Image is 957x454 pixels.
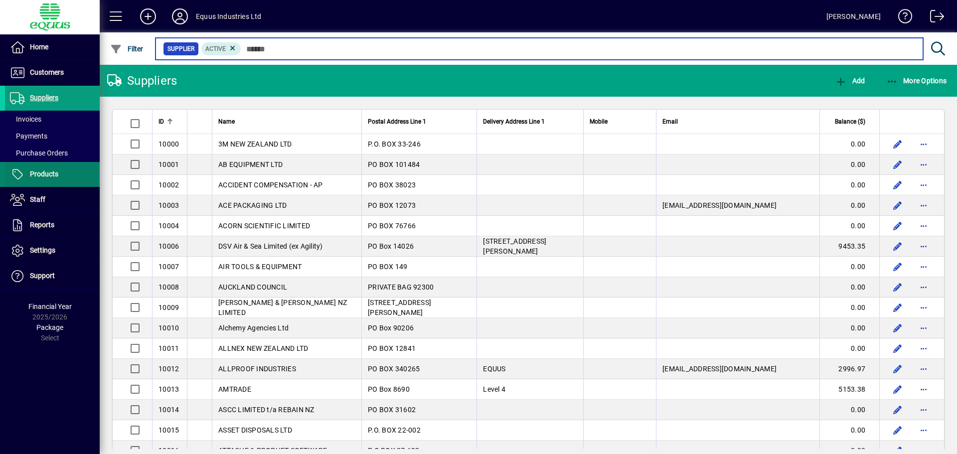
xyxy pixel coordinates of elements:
a: Support [5,264,100,289]
td: 5153.38 [819,379,879,400]
span: AMTRADE [218,385,251,393]
a: Payments [5,128,100,145]
span: 3M NEW ZEALAND LTD [218,140,292,148]
div: Name [218,116,355,127]
td: 0.00 [819,420,879,441]
button: Edit [890,218,906,234]
span: Mobile [590,116,608,127]
span: [EMAIL_ADDRESS][DOMAIN_NAME] [662,201,777,209]
span: PO BOX 12841 [368,344,416,352]
span: PO Box 8690 [368,385,410,393]
span: PO BOX 76766 [368,222,416,230]
div: Suppliers [107,73,177,89]
div: Equus Industries Ltd [196,8,262,24]
button: More options [916,320,932,336]
td: 9453.35 [819,236,879,257]
span: Reports [30,221,54,229]
span: Add [835,77,865,85]
span: 10006 [159,242,179,250]
td: 2996.97 [819,359,879,379]
span: [STREET_ADDRESS][PERSON_NAME] [368,299,431,316]
button: More options [916,177,932,193]
span: Balance ($) [835,116,865,127]
span: 10003 [159,201,179,209]
span: 10008 [159,283,179,291]
span: Delivery Address Line 1 [483,116,545,127]
button: Edit [890,238,906,254]
span: [STREET_ADDRESS][PERSON_NAME] [483,237,546,255]
span: 10015 [159,426,179,434]
button: Filter [108,40,146,58]
span: Name [218,116,235,127]
button: More options [916,361,932,377]
button: Edit [890,156,906,172]
span: 10013 [159,385,179,393]
span: PO BOX 149 [368,263,408,271]
button: Edit [890,136,906,152]
span: 10007 [159,263,179,271]
span: PO BOX 101484 [368,160,420,168]
button: Edit [890,381,906,397]
button: More options [916,422,932,438]
span: 10004 [159,222,179,230]
div: [PERSON_NAME] [826,8,881,24]
mat-chip: Activation Status: Active [201,42,241,55]
span: Settings [30,246,55,254]
button: More options [916,259,932,275]
span: PO BOX 31602 [368,406,416,414]
a: Staff [5,187,100,212]
td: 0.00 [819,257,879,277]
button: More options [916,279,932,295]
span: AUCKLAND COUNCIL [218,283,287,291]
td: 0.00 [819,195,879,216]
span: Products [30,170,58,178]
a: Customers [5,60,100,85]
span: Home [30,43,48,51]
a: Knowledge Base [891,2,913,34]
span: Supplier [167,44,194,54]
div: ID [159,116,181,127]
button: Edit [890,320,906,336]
a: Logout [923,2,945,34]
button: Add [832,72,867,90]
span: ACE PACKAGING LTD [218,201,287,209]
span: DSV Air & Sea Limited (ex Agility) [218,242,323,250]
span: ID [159,116,164,127]
button: Edit [890,340,906,356]
span: Alchemy Agencies Ltd [218,324,289,332]
span: 10011 [159,344,179,352]
span: AIR TOOLS & EQUIPMENT [218,263,302,271]
span: Email [662,116,678,127]
button: More options [916,300,932,315]
div: Balance ($) [826,116,874,127]
span: Postal Address Line 1 [368,116,426,127]
span: EQUUS [483,365,505,373]
td: 0.00 [819,134,879,154]
span: AB EQUIPMENT LTD [218,160,283,168]
a: Products [5,162,100,187]
span: PO BOX 12073 [368,201,416,209]
span: Level 4 [483,385,505,393]
span: Financial Year [28,303,72,310]
span: Filter [110,45,144,53]
span: Invoices [10,115,41,123]
span: [PERSON_NAME] & [PERSON_NAME] NZ LIMITED [218,299,347,316]
button: More options [916,136,932,152]
button: More options [916,156,932,172]
button: More options [916,340,932,356]
span: Package [36,323,63,331]
button: Edit [890,279,906,295]
span: Purchase Orders [10,149,68,157]
span: More Options [886,77,947,85]
td: 0.00 [819,175,879,195]
span: 10000 [159,140,179,148]
span: 10002 [159,181,179,189]
td: 0.00 [819,154,879,175]
span: Active [205,45,226,52]
span: P.O. BOX 22-002 [368,426,421,434]
td: 0.00 [819,277,879,298]
button: Edit [890,361,906,377]
button: Profile [164,7,196,25]
a: Home [5,35,100,60]
button: More options [916,381,932,397]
